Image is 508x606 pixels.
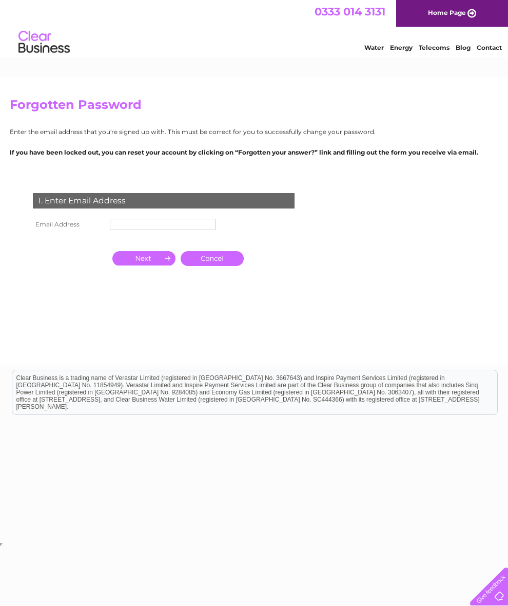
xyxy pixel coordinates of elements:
h2: Forgotten Password [10,98,498,117]
a: Energy [390,44,413,51]
a: 0333 014 3131 [315,5,385,18]
div: Clear Business is a trading name of Verastar Limited (registered in [GEOGRAPHIC_DATA] No. 3667643... [12,6,497,50]
p: If you have been locked out, you can reset your account by clicking on “Forgotten your answer?” l... [10,147,498,157]
img: logo.png [18,27,70,58]
a: Blog [456,44,471,51]
a: Contact [477,44,502,51]
a: Telecoms [419,44,450,51]
div: 1. Enter Email Address [33,193,295,209]
a: Cancel [181,251,244,266]
a: Water [364,44,384,51]
p: Enter the email address that you're signed up with. This must be correct for you to successfully ... [10,127,498,137]
th: Email Address [30,216,107,233]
